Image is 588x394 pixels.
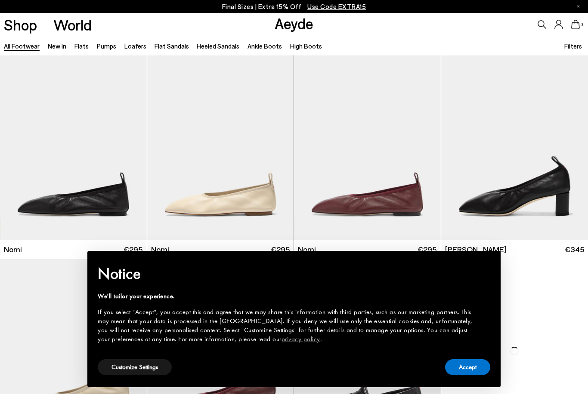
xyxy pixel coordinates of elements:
[98,292,477,301] div: We'll tailor your experience.
[98,308,477,344] div: If you select "Accept", you accept this and agree that we may share this information with third p...
[98,263,477,285] h2: Notice
[484,257,490,270] span: ×
[282,335,320,343] a: privacy policy
[445,359,490,375] button: Accept
[477,254,497,274] button: Close this notice
[98,359,172,375] button: Customize Settings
